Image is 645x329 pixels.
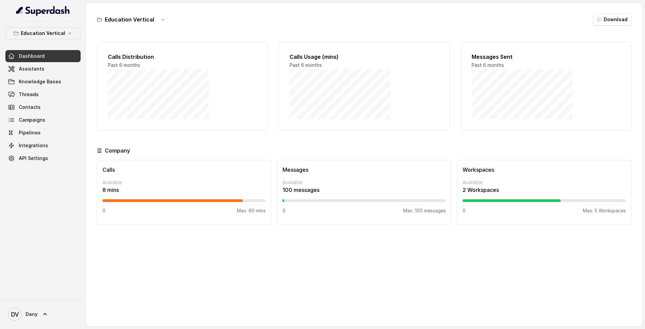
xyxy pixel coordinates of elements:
[5,63,81,75] a: Assistants
[463,179,626,186] p: Available
[290,62,322,68] span: Past 6 months
[102,186,266,194] p: 8 mins
[5,101,81,113] a: Contacts
[108,62,140,68] span: Past 6 months
[403,207,446,214] p: Max: 100 messages
[19,66,44,72] span: Assistants
[102,207,105,214] p: 0
[5,76,81,88] a: Knowledge Bases
[283,207,286,214] p: 0
[237,207,266,214] p: Max: 60 mins
[21,29,65,37] p: Education Vertical
[19,155,48,162] span: API Settings
[583,207,626,214] p: Max: 5 Workspaces
[5,139,81,152] a: Integrations
[102,179,266,186] p: Available
[463,186,626,194] p: 2 Workspaces
[105,15,154,24] h3: Education Vertical
[5,114,81,126] a: Campaigns
[463,166,626,174] h3: Workspaces
[472,62,504,68] span: Past 6 months
[19,91,39,98] span: Threads
[5,152,81,164] a: API Settings
[102,166,266,174] h3: Calls
[5,50,81,62] a: Dashboard
[472,53,620,61] h2: Messages Sent
[26,311,38,318] span: Dany
[108,53,257,61] h2: Calls Distribution
[16,5,70,16] img: light.svg
[283,166,446,174] h3: Messages
[19,104,41,111] span: Contacts
[5,127,81,139] a: Pipelines
[290,53,438,61] h2: Calls Usage (mins)
[593,13,632,26] button: Download
[19,78,61,85] span: Knowledge Bases
[11,311,19,318] text: DV
[283,186,446,194] p: 100 messages
[19,142,48,149] span: Integrations
[5,27,81,39] button: Education Vertical
[19,117,45,123] span: Campaigns
[463,207,466,214] p: 0
[5,88,81,100] a: Threads
[105,147,130,155] h3: Company
[283,179,446,186] p: Available
[19,129,41,136] span: Pipelines
[5,305,81,324] a: Dany
[19,53,45,59] span: Dashboard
